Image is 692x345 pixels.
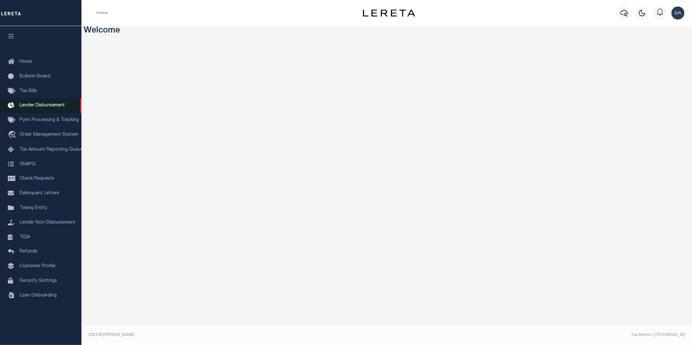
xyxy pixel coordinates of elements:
i: travel_explore [8,131,18,139]
span: Home [20,60,32,64]
div: 2025 © [PERSON_NAME]. [84,332,387,338]
span: Check Requests [20,176,54,181]
span: Lender Non-Disbursement [20,220,76,225]
span: Security Settings [20,279,57,283]
span: Order Management System [20,132,78,137]
img: svg+xml;base64,PHN2ZyB4bWxucz0iaHR0cDovL3d3dy53My5vcmcvMjAwMC9zdmciIHBvaW50ZXItZXZlbnRzPSJub25lIi... [671,7,685,20]
span: Tax Bills [20,89,37,93]
img: logo-dark.svg [363,9,415,17]
span: Bulletin Board [20,74,50,79]
span: Loan Onboarding [20,293,57,298]
span: SNAPQ [20,162,36,166]
span: Tax Amount Reporting Queue [20,147,83,152]
span: Pymt Processing & Tracking [20,118,79,122]
li: Home [96,10,108,16]
span: Customer Profile [20,264,55,269]
span: Delinquent Letters [20,191,59,196]
h3: Welcome [84,26,690,36]
span: TIQA [20,235,30,239]
div: Tax Admin v.[TECHNICAL_ID] [392,332,685,338]
span: Refunds [20,249,37,254]
span: Taxing Entity [20,206,47,210]
span: Lender Disbursement [20,103,65,108]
